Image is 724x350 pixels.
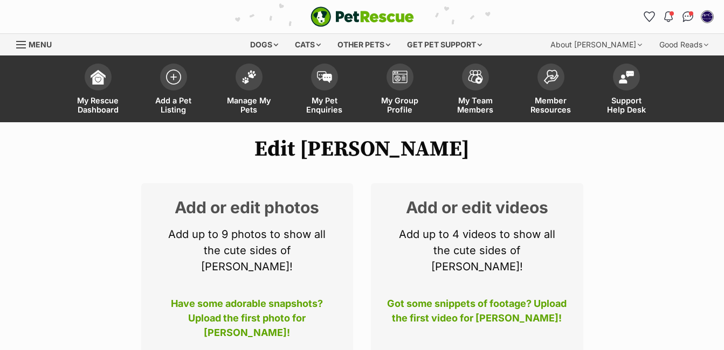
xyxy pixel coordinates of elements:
button: Notifications [660,8,677,25]
img: logo-e224e6f780fb5917bec1dbf3a21bbac754714ae5b6737aabdf751b685950b380.svg [311,6,414,27]
a: My Team Members [438,58,513,122]
img: add-pet-listing-icon-0afa8454b4691262ce3f59096e99ab1cd57d4a30225e0717b998d2c9b9846f56.svg [166,69,181,85]
a: Conversations [679,8,697,25]
p: Have some adorable snapshots? Upload the first photo for [PERSON_NAME]! [157,296,337,332]
img: manage-my-pets-icon-02211641906a0b7f246fdf0571729dbe1e7629f14944591b6c1af311fb30b64b.svg [242,70,257,84]
img: member-resources-icon-8e73f808a243e03378d46382f2149f9095a855e16c252ad45f914b54edf8863c.svg [543,69,558,84]
div: Dogs [243,34,286,55]
ul: Account quick links [640,8,716,25]
span: Member Resources [527,96,575,114]
span: My Rescue Dashboard [74,96,122,114]
span: Menu [29,40,52,49]
img: dashboard-icon-eb2f2d2d3e046f16d808141f083e7271f6b2e854fb5c12c21221c1fb7104beca.svg [91,69,106,85]
a: Manage My Pets [211,58,287,122]
button: My account [699,8,716,25]
a: Member Resources [513,58,589,122]
h2: Add or edit videos [387,199,567,215]
div: Good Reads [652,34,716,55]
a: Support Help Desk [589,58,664,122]
img: group-profile-icon-3fa3cf56718a62981997c0bc7e787c4b2cf8bcc04b72c1350f741eb67cf2f40e.svg [392,71,408,83]
a: My Pet Enquiries [287,58,362,122]
a: Favourites [640,8,658,25]
h2: Add or edit photos [157,199,337,215]
a: My Rescue Dashboard [60,58,136,122]
span: Add a Pet Listing [149,96,198,114]
span: My Team Members [451,96,500,114]
img: chat-41dd97257d64d25036548639549fe6c8038ab92f7586957e7f3b1b290dea8141.svg [682,11,694,22]
p: Add up to 9 photos to show all the cute sides of [PERSON_NAME]! [157,226,337,275]
div: Other pets [330,34,398,55]
span: My Pet Enquiries [300,96,349,114]
span: Manage My Pets [225,96,273,114]
p: Got some snippets of footage? Upload the first video for [PERSON_NAME]! [387,296,567,332]
img: Heather Watkins profile pic [702,11,713,22]
a: Menu [16,34,59,53]
img: help-desk-icon-fdf02630f3aa405de69fd3d07c3f3aa587a6932b1a1747fa1d2bba05be0121f9.svg [619,71,634,83]
span: My Group Profile [376,96,424,114]
a: My Group Profile [362,58,438,122]
a: PetRescue [311,6,414,27]
div: Get pet support [399,34,489,55]
a: Add a Pet Listing [136,58,211,122]
img: team-members-icon-5396bd8760b3fe7c0b43da4ab00e1e3bb1a5d9ba89233759b79545d2d3fc5d0d.svg [468,70,483,84]
div: About [PERSON_NAME] [543,34,650,55]
p: Add up to 4 videos to show all the cute sides of [PERSON_NAME]! [387,226,567,275]
img: pet-enquiries-icon-7e3ad2cf08bfb03b45e93fb7055b45f3efa6380592205ae92323e6603595dc1f.svg [317,71,332,83]
div: Cats [287,34,328,55]
img: notifications-46538b983faf8c2785f20acdc204bb7945ddae34d4c08c2a6579f10ce5e182be.svg [664,11,673,22]
span: Support Help Desk [602,96,651,114]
